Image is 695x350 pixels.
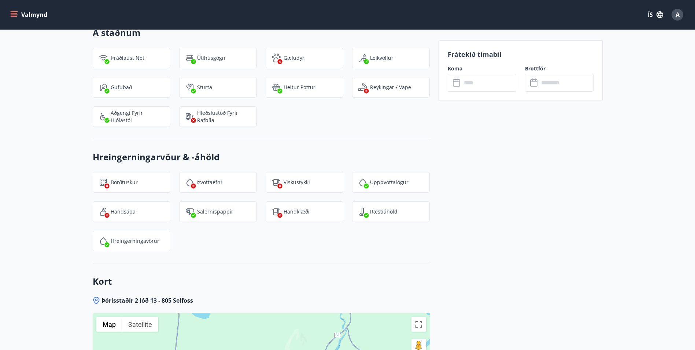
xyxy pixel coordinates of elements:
img: PMt15zlZL5WN7A8x0Tvk8jOMlfrCEhCcZ99roZt4.svg [185,178,194,187]
img: zl1QXYWpuXQflmynrNOhYvHk3MCGPnvF2zCJrr1J.svg [185,54,194,62]
button: Show street map [96,317,122,332]
h3: Kort [93,275,430,288]
img: 8IYIKVZQyRlUC6HQIIUSdjpPGRncJsz2RzLgWvp4.svg [99,112,108,121]
span: Þórisstaðir 2 lóð 13 - 805 Selfoss [101,296,193,305]
img: QNIUl6Cv9L9rHgMXwuzGLuiJOj7RKqxk9mBFPqjq.svg [358,83,367,92]
button: Toggle fullscreen view [411,317,426,332]
p: Gæludýr [284,54,304,62]
button: Show satellite imagery [122,317,158,332]
img: FQTGzxj9jDlMaBqrp2yyjtzD4OHIbgqFuIf1EfZm.svg [99,178,108,187]
p: Handsápa [111,208,136,215]
h3: Á staðnum [93,26,430,39]
img: IEMZxl2UAX2uiPqnGqR2ECYTbkBjM7IGMvKNT7zJ.svg [99,237,108,245]
p: Aðgengi fyrir hjólastól [111,109,164,124]
p: Þráðlaust net [111,54,144,62]
img: qe69Qk1XRHxUS6SlVorqwOSuwvskut3fG79gUJPU.svg [358,54,367,62]
p: Viskustykki [284,179,310,186]
p: Salernispappír [197,208,233,215]
p: Frátekið tímabil [448,50,594,59]
p: Hreingerningavörur [111,237,159,245]
img: y5Bi4hK1jQC9cBVbXcWRSDyXCR2Ut8Z2VPlYjj17.svg [358,178,367,187]
p: Heitur pottur [284,84,315,91]
img: nH7E6Gw2rvWFb8XaSdRp44dhkQaj4PJkOoRYItBQ.svg [185,112,194,121]
img: 96TlfpxwFVHR6UM9o3HrTVSiAREwRYtsizir1BR0.svg [99,207,108,216]
p: Borðtuskur [111,179,138,186]
p: Útihúsgögn [197,54,225,62]
img: uiBtL0ikWr40dZiggAgPY6zIBwQcLm3lMVfqTObx.svg [272,207,281,216]
label: Koma [448,65,516,72]
p: Sturta [197,84,212,91]
p: Handklæði [284,208,310,215]
img: h89QDIuHlAdpqTriuIvuEWkTH976fOgBEOOeu1mi.svg [272,83,281,92]
p: Uppþvottalögur [370,179,409,186]
img: JsUkc86bAWErts0UzsjU3lk4pw2986cAIPoh8Yw7.svg [185,207,194,216]
button: menu [9,8,50,21]
img: fkJ5xMEnKf9CQ0V6c12WfzkDEsV4wRmoMqv4DnVF.svg [185,83,194,92]
h3: Hreingerningarvöur & -áhöld [93,151,430,163]
p: Ræstiáhöld [370,208,398,215]
label: Brottför [525,65,594,72]
img: tIVzTFYizac3SNjIS52qBBKOADnNn3qEFySneclv.svg [272,178,281,187]
img: saOQRUK9k0plC04d75OSnkMeCb4WtbSIwuaOqe9o.svg [358,207,367,216]
p: Reykingar / Vape [370,84,411,91]
img: pxcaIm5dSOV3FS4whs1soiYWTwFQvksT25a9J10C.svg [272,54,281,62]
span: A [676,11,680,19]
p: Þvottaefni [197,179,222,186]
p: Leikvöllur [370,54,393,62]
img: uXHzNWoNYVMwPSbjEoEwWxGpxoZE03OfgdsjoXfa.svg [99,83,108,92]
p: Gufubað [111,84,132,91]
img: HJRyFFsYp6qjeUYhR4dAD8CaCEsnIFYZ05miwXoh.svg [99,54,108,62]
button: A [669,6,686,23]
p: Hleðslustöð fyrir rafbíla [197,109,251,124]
button: ÍS [644,8,667,21]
